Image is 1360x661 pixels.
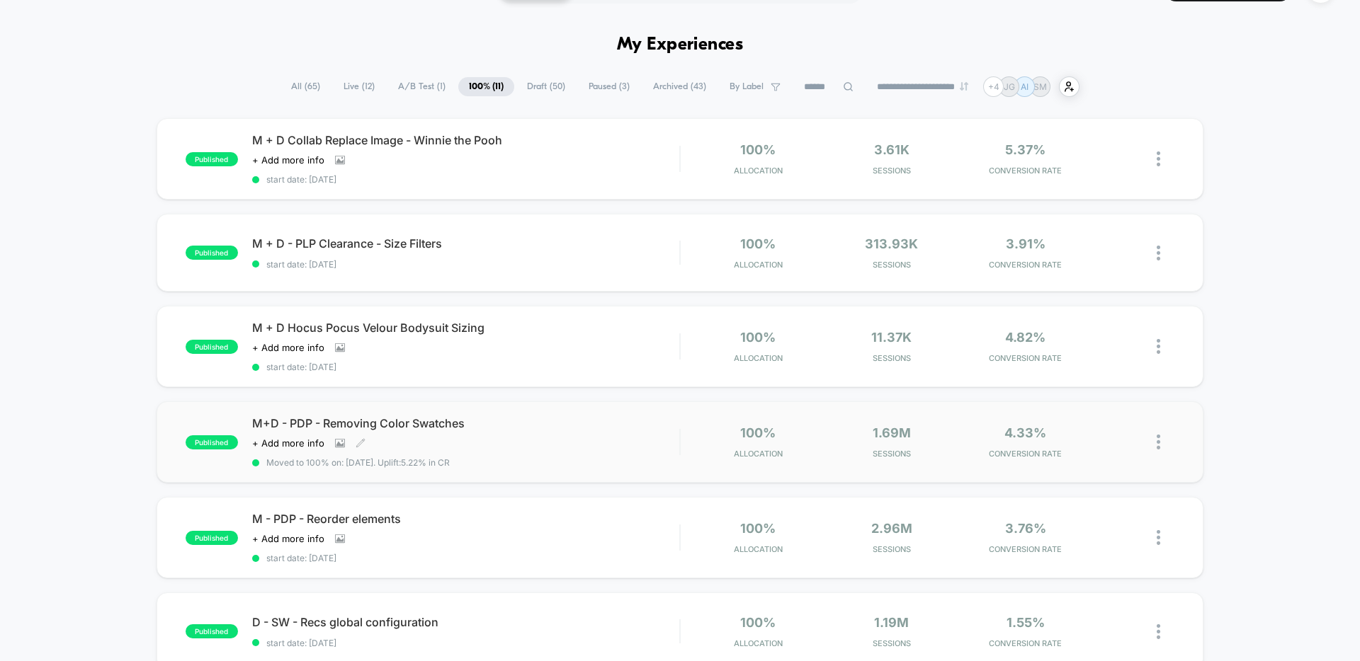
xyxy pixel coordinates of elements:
[1004,81,1015,92] p: JG
[252,437,324,449] span: + Add more info
[734,638,783,648] span: Allocation
[333,77,385,96] span: Live ( 12 )
[962,353,1089,363] span: CONVERSION RATE
[252,154,324,166] span: + Add more info
[252,512,679,526] span: M - PDP - Reorder elements
[740,142,776,157] span: 100%
[962,166,1089,176] span: CONVERSION RATE
[734,544,783,554] span: Allocation
[740,236,776,251] span: 100%
[871,521,912,536] span: 2.96M
[252,416,679,430] span: M+D - PDP - Removing Color Swatches
[458,77,514,96] span: 100% ( 11 )
[740,425,776,440] span: 100%
[1007,615,1045,630] span: 1.55%
[186,340,238,354] span: published
[1157,339,1160,354] img: close
[865,236,918,251] span: 313.93k
[516,77,576,96] span: Draft ( 50 )
[734,166,783,176] span: Allocation
[740,521,776,536] span: 100%
[252,259,679,270] span: start date: [DATE]
[387,77,456,96] span: A/B Test ( 1 )
[734,260,783,270] span: Allocation
[617,35,744,55] h1: My Experiences
[829,260,956,270] span: Sessions
[829,544,956,554] span: Sessions
[1004,425,1046,440] span: 4.33%
[252,362,679,372] span: start date: [DATE]
[252,174,679,185] span: start date: [DATE]
[280,77,331,96] span: All ( 65 )
[252,133,679,147] span: M + D Collab Replace Image - Winnie the Pooh
[252,638,679,648] span: start date: [DATE]
[252,236,679,251] span: M + D - PLP Clearance - Size Filters
[962,449,1089,459] span: CONVERSION RATE
[186,624,238,638] span: published
[1021,81,1028,92] p: AI
[252,342,324,353] span: + Add more info
[1157,530,1160,545] img: close
[983,76,1004,97] div: + 4
[252,553,679,563] span: start date: [DATE]
[1005,330,1045,345] span: 4.82%
[740,615,776,630] span: 100%
[1157,435,1160,449] img: close
[1157,246,1160,260] img: close
[740,330,776,345] span: 100%
[874,615,909,630] span: 1.19M
[829,449,956,459] span: Sessions
[252,533,324,544] span: + Add more info
[252,321,679,335] span: M + D Hocus Pocus Velour Bodysuit Sizing
[642,77,717,96] span: Archived ( 43 )
[1006,236,1045,251] span: 3.91%
[874,142,909,157] span: 3.61k
[1033,81,1047,92] p: SM
[730,81,764,92] span: By Label
[252,615,679,629] span: D - SW - Recs global configuration
[960,82,968,91] img: end
[829,353,956,363] span: Sessions
[734,353,783,363] span: Allocation
[1005,142,1045,157] span: 5.37%
[829,166,956,176] span: Sessions
[266,457,450,468] span: Moved to 100% on: [DATE] . Uplift: 5.22% in CR
[186,531,238,545] span: published
[734,449,783,459] span: Allocation
[186,435,238,449] span: published
[962,544,1089,554] span: CONVERSION RATE
[1157,624,1160,639] img: close
[871,330,912,345] span: 11.37k
[186,246,238,260] span: published
[962,638,1089,648] span: CONVERSION RATE
[873,425,911,440] span: 1.69M
[1157,151,1160,166] img: close
[829,638,956,648] span: Sessions
[1005,521,1046,536] span: 3.76%
[962,260,1089,270] span: CONVERSION RATE
[578,77,640,96] span: Paused ( 3 )
[186,152,238,166] span: published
